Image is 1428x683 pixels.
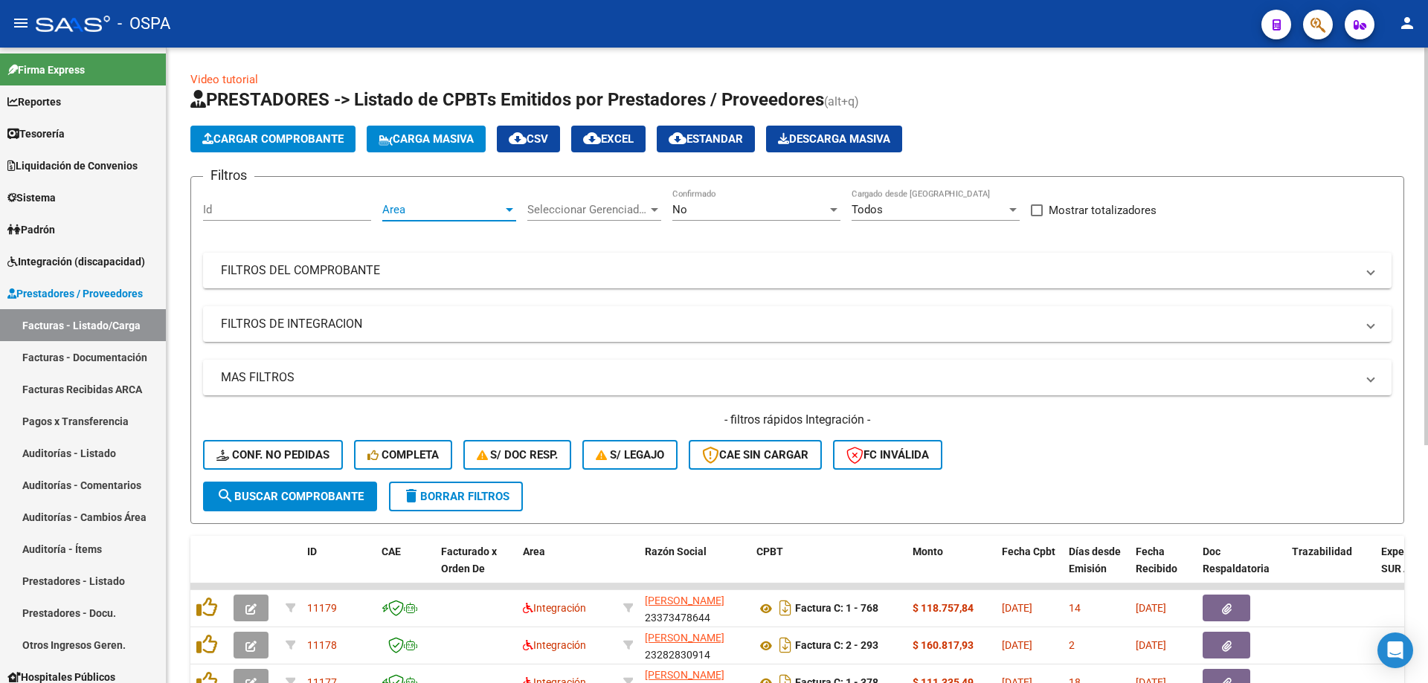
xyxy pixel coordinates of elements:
span: [PERSON_NAME] [645,595,724,606]
span: Integración [523,602,586,614]
span: [DATE] [1002,602,1032,614]
span: CAE [382,546,401,557]
span: Cargar Comprobante [202,132,344,146]
span: 11178 [307,639,337,651]
span: CSV [509,132,548,146]
mat-icon: search [216,487,234,505]
datatable-header-cell: ID [301,536,376,601]
datatable-header-cell: Facturado x Orden De [435,536,517,601]
button: Carga Masiva [367,126,486,152]
span: Buscar Comprobante [216,490,364,503]
mat-panel-title: MAS FILTROS [221,369,1356,386]
span: Todos [852,203,883,216]
datatable-header-cell: Fecha Recibido [1130,536,1197,601]
span: Tesorería [7,126,65,142]
span: (alt+q) [824,94,859,109]
button: Completa [354,440,452,470]
button: Borrar Filtros [389,482,523,511]
strong: Factura C: 1 - 768 [795,603,878,615]
span: [DATE] [1136,639,1166,651]
span: [DATE] [1136,602,1166,614]
mat-icon: delete [402,487,420,505]
datatable-header-cell: CAE [376,536,435,601]
span: Razón Social [645,546,707,557]
datatable-header-cell: Trazabilidad [1286,536,1375,601]
span: [PERSON_NAME] [645,669,724,681]
button: Conf. no pedidas [203,440,343,470]
strong: $ 160.817,93 [913,639,974,651]
span: Monto [913,546,943,557]
span: Reportes [7,94,61,110]
span: 11179 [307,602,337,614]
span: Liquidación de Convenios [7,158,138,174]
span: CAE SIN CARGAR [702,448,808,462]
span: Integración (discapacidad) [7,253,145,270]
h3: Filtros [203,165,254,186]
span: [DATE] [1002,639,1032,651]
span: Padrón [7,221,55,238]
span: Trazabilidad [1292,546,1352,557]
button: FC Inválida [833,440,942,470]
span: 2 [1069,639,1075,651]
button: Estandar [657,126,755,152]
i: Descargar documento [776,633,795,657]
span: S/ Doc Resp. [477,448,559,462]
button: Descarga Masiva [766,126,902,152]
span: Conf. no pedidas [216,448,329,462]
mat-icon: cloud_download [509,129,527,147]
span: EXCEL [583,132,634,146]
button: CSV [497,126,560,152]
span: CPBT [756,546,783,557]
button: EXCEL [571,126,646,152]
mat-icon: cloud_download [583,129,601,147]
button: Buscar Comprobante [203,482,377,511]
div: Open Intercom Messenger [1377,632,1413,668]
datatable-header-cell: CPBT [750,536,907,601]
button: Cargar Comprobante [190,126,356,152]
span: Fecha Recibido [1136,546,1177,574]
span: Borrar Filtros [402,490,509,503]
mat-expansion-panel-header: FILTROS DEL COMPROBANTE [203,253,1392,288]
span: Días desde Emisión [1069,546,1121,574]
span: ID [307,546,317,557]
i: Descargar documento [776,596,795,620]
span: Estandar [669,132,743,146]
datatable-header-cell: Area [517,536,617,601]
datatable-header-cell: Razón Social [639,536,750,601]
h4: - filtros rápidos Integración - [203,412,1392,428]
span: - OSPA [118,7,170,40]
datatable-header-cell: Días desde Emisión [1063,536,1130,601]
span: PRESTADORES -> Listado de CPBTs Emitidos por Prestadores / Proveedores [190,89,824,110]
span: Area [523,546,545,557]
span: [PERSON_NAME] [645,632,724,644]
span: Facturado x Orden De [441,546,497,574]
span: Prestadores / Proveedores [7,285,143,302]
datatable-header-cell: Monto [907,536,996,601]
button: CAE SIN CARGAR [689,440,822,470]
button: S/ Doc Resp. [463,440,572,470]
span: Fecha Cpbt [1002,546,1055,557]
mat-icon: menu [12,14,30,32]
strong: Factura C: 2 - 293 [795,640,878,652]
span: Mostrar totalizadores [1049,201,1157,219]
mat-icon: cloud_download [669,129,686,147]
span: Carga Masiva [379,132,474,146]
datatable-header-cell: Doc Respaldatoria [1197,536,1286,601]
span: Area [382,203,503,216]
span: No [672,203,687,216]
mat-panel-title: FILTROS DE INTEGRACION [221,316,1356,332]
span: Sistema [7,190,56,206]
strong: $ 118.757,84 [913,602,974,614]
div: 23282830914 [645,629,744,661]
div: 23373478644 [645,592,744,624]
span: S/ legajo [596,448,664,462]
span: Completa [367,448,439,462]
span: Descarga Masiva [778,132,890,146]
a: Video tutorial [190,73,258,86]
span: Doc Respaldatoria [1203,546,1270,574]
span: Integración [523,639,586,651]
mat-panel-title: FILTROS DEL COMPROBANTE [221,262,1356,279]
datatable-header-cell: Fecha Cpbt [996,536,1063,601]
app-download-masive: Descarga masiva de comprobantes (adjuntos) [766,126,902,152]
mat-icon: person [1398,14,1416,32]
